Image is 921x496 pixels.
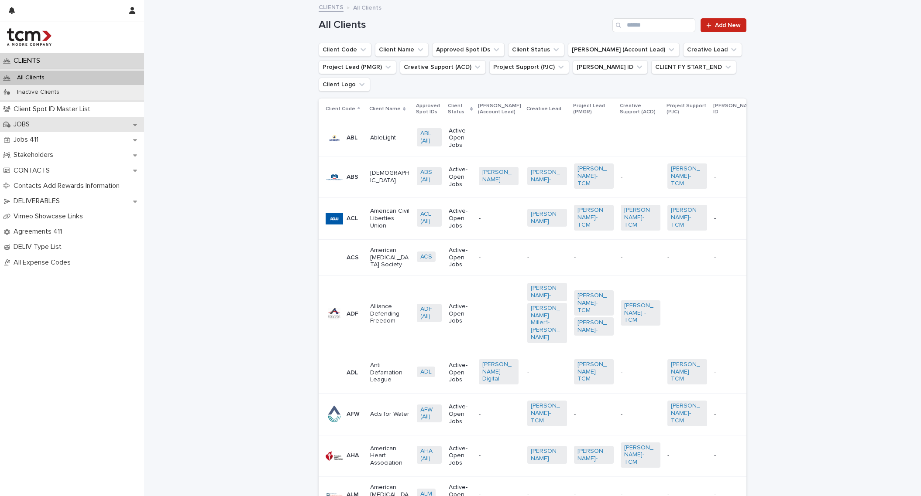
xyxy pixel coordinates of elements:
[370,247,410,268] p: American [MEDICAL_DATA] Society
[624,207,657,228] a: [PERSON_NAME]-TCM
[714,132,718,142] p: -
[621,254,660,262] p: -
[479,310,519,318] p: -
[10,88,66,96] p: Inactive Clients
[621,369,660,377] p: -
[353,2,381,12] p: All Clients
[715,22,741,28] span: Add New
[671,402,704,424] a: [PERSON_NAME]-TCM
[449,207,472,229] p: Active-Open Jobs
[420,448,438,462] a: AHA (All)
[714,409,718,418] p: -
[482,169,515,183] a: [PERSON_NAME]
[400,60,486,74] button: Creative Support (ACD)
[319,156,817,197] tr: ABS[DEMOGRAPHIC_DATA]ABS (All) Active-Open Jobs[PERSON_NAME] [PERSON_NAME]- [PERSON_NAME]-TCM -[P...
[573,60,648,74] button: Neilson ID
[375,43,429,57] button: Client Name
[621,134,660,142] p: -
[7,28,52,46] img: 4hMmSqQkux38exxPVZHQ
[531,305,564,341] a: [PERSON_NAME] Miller1-[PERSON_NAME]
[319,276,817,352] tr: ADFAlliance Defending FreedomADF (All) Active-Open Jobs-[PERSON_NAME]- [PERSON_NAME] Miller1-[PER...
[347,411,360,418] p: AFW
[449,403,472,425] p: Active-Open Jobs
[449,362,472,384] p: Active-Open Jobs
[667,101,708,117] p: Project Support (PJC)
[574,134,614,142] p: -
[370,411,410,418] p: Acts for Water
[683,43,742,57] button: Creative Lead
[10,243,69,251] p: DELIV Type List
[531,402,564,424] a: [PERSON_NAME]-TCM
[347,452,359,459] p: AHA
[10,74,52,82] p: All Clients
[420,211,438,225] a: ACL (All)
[531,169,564,183] a: [PERSON_NAME]-
[370,207,410,229] p: American Civil Liberties Union
[714,213,718,222] p: -
[527,134,567,142] p: -
[612,18,695,32] div: Search
[10,212,90,221] p: Vimeo Showcase Links
[621,411,660,418] p: -
[624,302,657,324] a: [PERSON_NAME] -TCM
[479,254,519,262] p: -
[577,292,610,314] a: [PERSON_NAME]-TCM
[319,19,609,31] h1: All Clients
[714,367,718,377] p: -
[319,60,396,74] button: Project Lead (PMGR)
[482,361,515,383] a: [PERSON_NAME] Digital
[347,215,358,222] p: ACL
[319,394,817,435] tr: AFWActs for WaterAFW (All) Active-Open Jobs-[PERSON_NAME]-TCM --[PERSON_NAME]-TCM -- -
[370,445,410,467] p: American Heart Association
[10,105,97,113] p: Client Spot ID Master List
[420,130,438,145] a: ABL (All)
[319,120,817,156] tr: ABLAbleLightABL (All) Active-Open Jobs------- -
[319,43,371,57] button: Client Code
[478,101,521,117] p: [PERSON_NAME] (Account Lead)
[448,101,468,117] p: Client Status
[526,104,561,114] p: Creative Lead
[420,306,438,320] a: ADF (All)
[10,197,67,205] p: DELIVERABLES
[577,361,610,383] a: [PERSON_NAME]-TCM
[574,254,614,262] p: -
[10,136,45,144] p: Jobs 411
[420,253,432,261] a: ACS
[667,310,707,318] p: -
[671,165,704,187] a: [PERSON_NAME]-TCM
[370,303,410,325] p: Alliance Defending Freedom
[714,450,718,459] p: -
[577,448,610,462] a: [PERSON_NAME]-
[667,254,707,262] p: -
[651,60,736,74] button: CLIENT FY START_END
[577,165,610,187] a: [PERSON_NAME]-TCM
[449,247,472,268] p: Active-Open Jobs
[370,170,410,184] p: [DEMOGRAPHIC_DATA]
[527,254,567,262] p: -
[621,173,660,181] p: -
[319,239,817,275] tr: ACSAmerican [MEDICAL_DATA] SocietyACS Active-Open Jobs------- -
[714,172,718,181] p: -
[347,310,358,318] p: ADF
[10,228,69,236] p: Agreements 411
[370,134,410,142] p: AbleLight
[449,166,472,188] p: Active-Open Jobs
[319,78,370,92] button: Client Logo
[347,369,358,377] p: ADL
[479,452,519,459] p: -
[319,352,817,393] tr: ADLAnti Defamation LeagueADL Active-Open Jobs[PERSON_NAME] Digital -[PERSON_NAME]-TCM -[PERSON_NA...
[577,207,610,228] a: [PERSON_NAME]-TCM
[624,444,657,466] a: [PERSON_NAME]-TCM
[701,18,746,32] a: Add New
[10,258,78,267] p: All Expense Codes
[449,445,472,467] p: Active-Open Jobs
[667,452,707,459] p: -
[714,252,718,262] p: -
[420,406,438,421] a: AFW (All)
[667,134,707,142] p: -
[326,104,355,114] p: Client Code
[577,319,610,334] a: [PERSON_NAME]-
[10,166,57,175] p: CONTACTS
[714,309,718,318] p: -
[449,303,472,325] p: Active-Open Jobs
